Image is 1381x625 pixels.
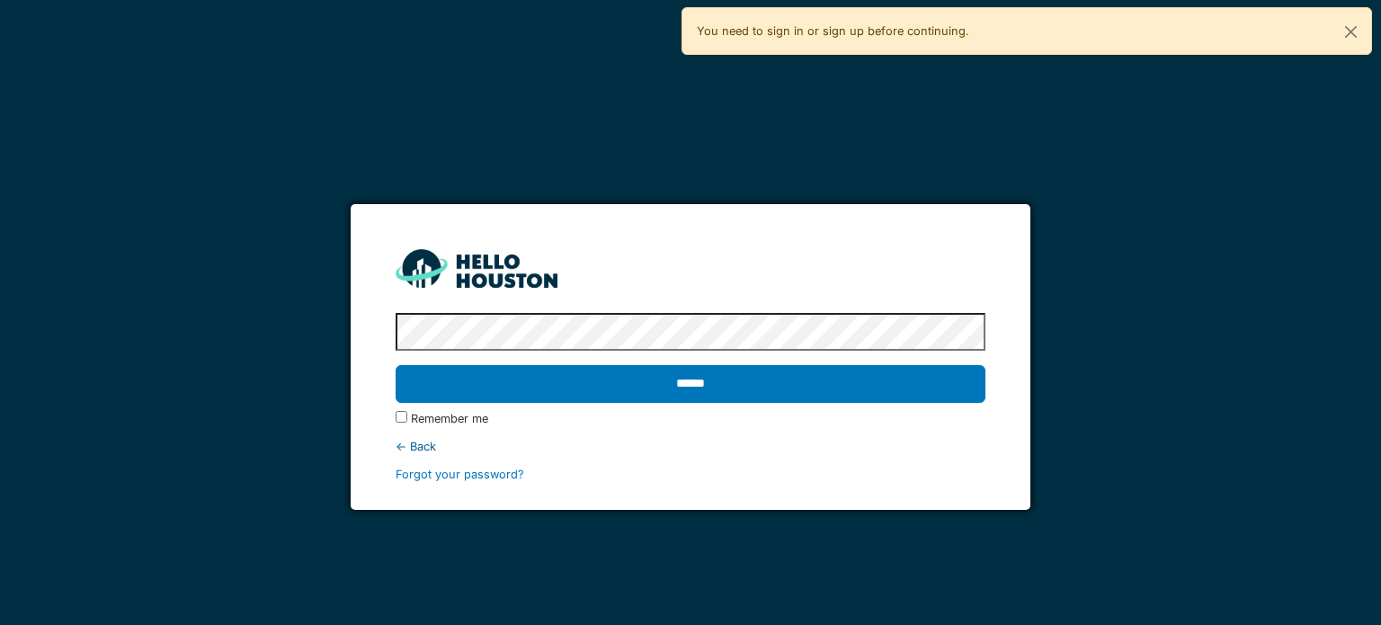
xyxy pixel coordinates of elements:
[1331,8,1371,56] button: Close
[682,7,1372,55] div: You need to sign in or sign up before continuing.
[396,438,985,455] div: ← Back
[396,468,524,481] a: Forgot your password?
[396,249,557,288] img: HH_line-BYnF2_Hg.png
[411,410,488,427] label: Remember me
